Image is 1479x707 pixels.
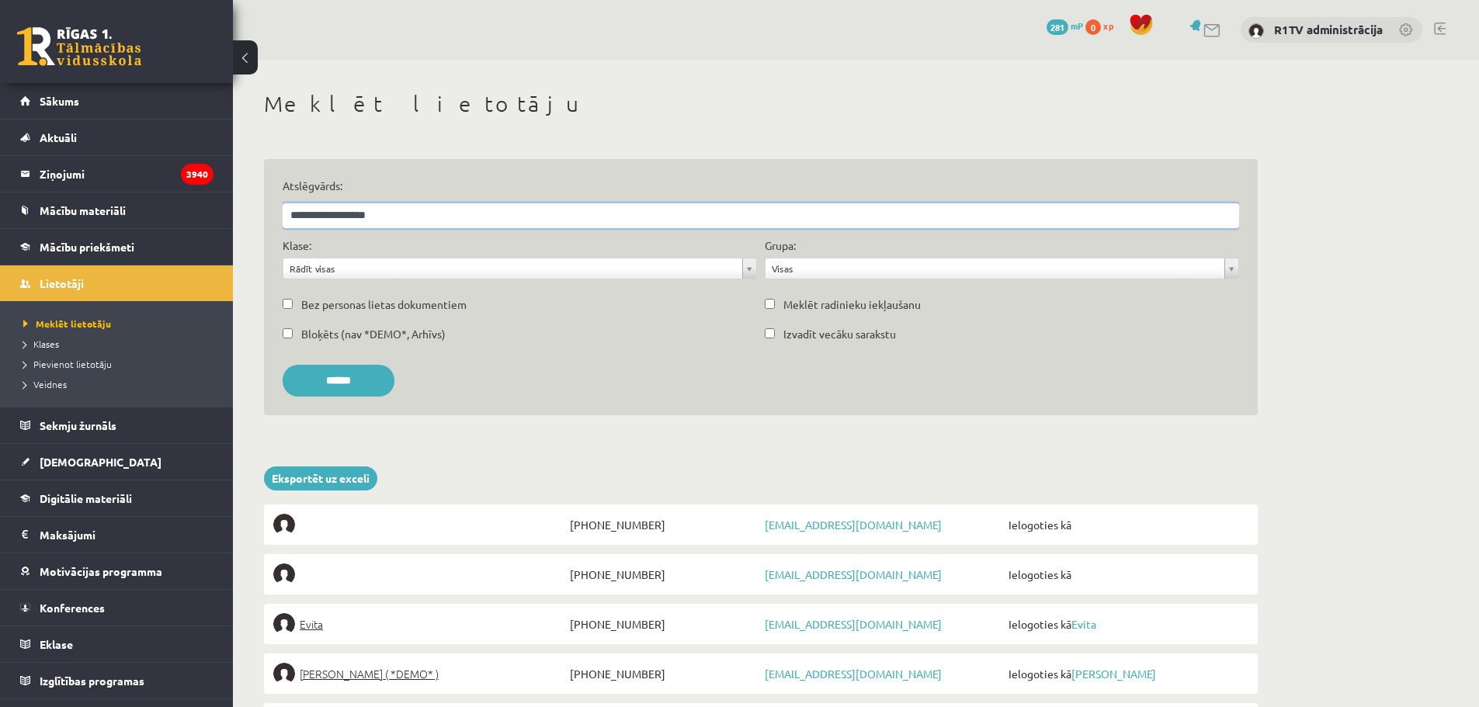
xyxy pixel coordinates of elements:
span: Motivācijas programma [40,564,162,578]
label: Izvadīt vecāku sarakstu [783,326,896,342]
span: Lietotāji [40,276,84,290]
a: 0 xp [1085,19,1121,32]
span: Visas [772,258,1218,279]
span: [PERSON_NAME] ( *DEMO* ) [300,663,439,684]
a: Klases [23,337,217,351]
span: Evita [300,613,323,635]
a: Eklase [20,626,214,662]
span: Digitālie materiāli [40,491,132,505]
label: Bez personas lietas dokumentiem [301,296,467,313]
a: Izglītības programas [20,663,214,698]
a: Digitālie materiāli [20,480,214,516]
a: Aktuāli [20,120,214,155]
a: Rīgas 1. Tālmācības vidusskola [17,27,141,66]
span: Konferences [40,601,105,615]
legend: Ziņojumi [40,156,214,192]
span: Veidnes [23,378,67,390]
span: Eklase [40,637,73,651]
a: Ziņojumi3940 [20,156,214,192]
label: Grupa: [765,237,796,254]
a: [PERSON_NAME] [1071,667,1156,681]
i: 3940 [181,164,214,185]
span: Sākums [40,94,79,108]
a: Motivācijas programma [20,553,214,589]
span: Ielogoties kā [1005,563,1248,585]
a: 281 mP [1047,19,1083,32]
span: Mācību priekšmeti [40,240,134,254]
span: Pievienot lietotāju [23,358,112,370]
span: [PHONE_NUMBER] [566,663,761,684]
a: Maksājumi [20,517,214,553]
a: Meklēt lietotāju [23,317,217,331]
span: Izglītības programas [40,674,144,688]
span: Aktuāli [40,130,77,144]
label: Bloķēts (nav *DEMO*, Arhīvs) [301,326,446,342]
label: Meklēt radinieku iekļaušanu [783,296,921,313]
a: [EMAIL_ADDRESS][DOMAIN_NAME] [765,567,942,581]
span: Sekmju žurnāls [40,418,116,432]
a: [PERSON_NAME] ( *DEMO* ) [273,663,566,684]
a: R1TV administrācija [1274,22,1383,37]
a: [DEMOGRAPHIC_DATA] [20,444,214,480]
a: Lietotāji [20,265,214,301]
a: Pievienot lietotāju [23,357,217,371]
a: Sekmju žurnāls [20,407,214,443]
a: Rādīt visas [283,258,756,279]
span: Meklēt lietotāju [23,317,111,330]
img: Elīna Elizabete Ancveriņa [273,663,295,684]
h1: Meklēt lietotāju [264,91,1258,117]
span: Mācību materiāli [40,203,126,217]
span: Ielogoties kā [1005,514,1248,535]
a: [EMAIL_ADDRESS][DOMAIN_NAME] [765,667,942,681]
a: Visas [766,258,1238,279]
span: xp [1103,19,1113,32]
a: Mācību materiāli [20,192,214,228]
a: Konferences [20,590,214,626]
a: Evita [1071,617,1096,631]
span: Klases [23,338,59,350]
a: Mācību priekšmeti [20,229,214,265]
a: [EMAIL_ADDRESS][DOMAIN_NAME] [765,518,942,532]
legend: Maksājumi [40,517,214,553]
img: Evita [273,613,295,635]
a: [EMAIL_ADDRESS][DOMAIN_NAME] [765,617,942,631]
span: Ielogoties kā [1005,663,1248,684]
label: Atslēgvārds: [283,178,1239,194]
span: 281 [1047,19,1068,35]
span: [PHONE_NUMBER] [566,514,761,535]
label: Klase: [283,237,311,254]
span: mP [1071,19,1083,32]
span: Rādīt visas [290,258,736,279]
span: [PHONE_NUMBER] [566,613,761,635]
span: Ielogoties kā [1005,613,1248,635]
span: [PHONE_NUMBER] [566,563,761,585]
span: 0 [1085,19,1101,35]
a: Sākums [20,83,214,119]
a: Evita [273,613,566,635]
a: Eksportēt uz exceli [264,466,377,490]
img: R1TV administrācija [1248,23,1264,39]
a: Veidnes [23,377,217,391]
span: [DEMOGRAPHIC_DATA] [40,455,161,469]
